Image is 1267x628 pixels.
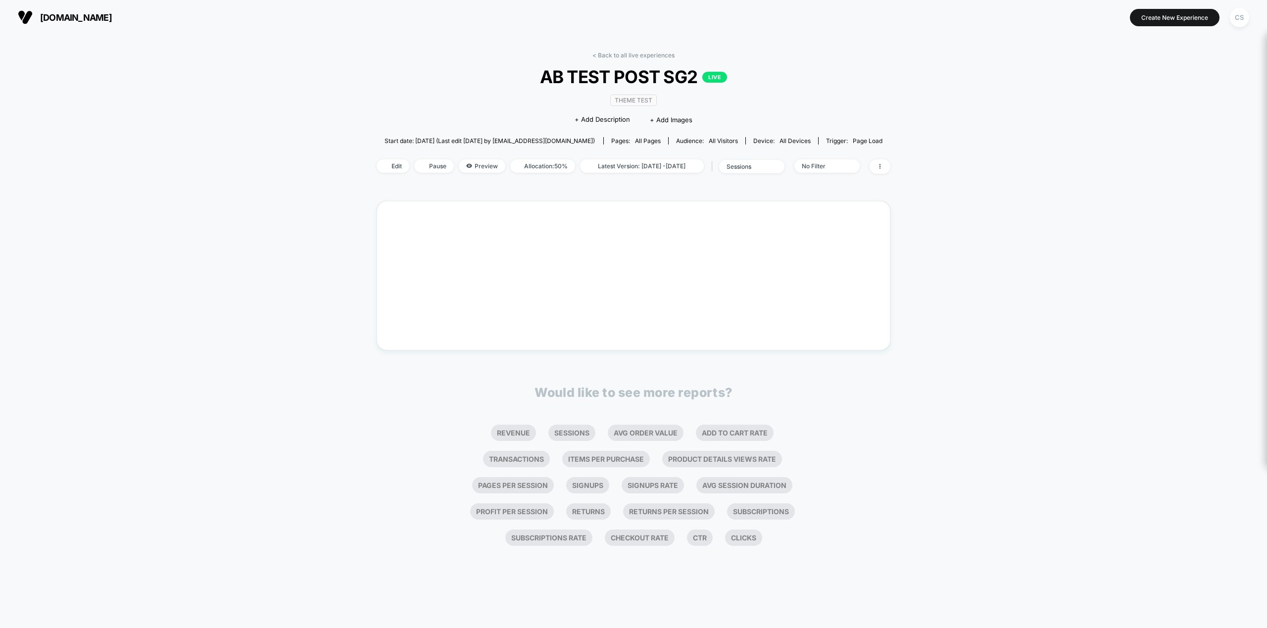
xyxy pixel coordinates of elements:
span: Allocation: 50% [510,159,575,173]
div: Trigger: [826,137,882,145]
div: sessions [727,163,766,170]
li: Returns [566,503,611,520]
span: Start date: [DATE] (Last edit [DATE] by [EMAIL_ADDRESS][DOMAIN_NAME]) [385,137,595,145]
li: Subscriptions [727,503,795,520]
span: Theme Test [610,95,657,106]
li: Signups Rate [622,477,684,493]
li: Revenue [491,425,536,441]
li: Product Details Views Rate [662,451,782,467]
span: Pause [414,159,454,173]
span: | [709,159,719,174]
li: Transactions [483,451,550,467]
li: Ctr [687,530,713,546]
span: + Add Images [650,116,692,124]
img: Visually logo [18,10,33,25]
div: No Filter [802,162,841,170]
span: All Visitors [709,137,738,145]
a: < Back to all live experiences [592,51,675,59]
li: Add To Cart Rate [696,425,774,441]
li: Profit Per Session [470,503,554,520]
div: Audience: [676,137,738,145]
li: Subscriptions Rate [505,530,592,546]
span: all pages [635,137,661,145]
button: [DOMAIN_NAME] [15,9,115,25]
li: Avg Session Duration [696,477,792,493]
li: Items Per Purchase [562,451,650,467]
div: Pages: [611,137,661,145]
span: Device: [745,137,818,145]
p: Would like to see more reports? [535,385,732,400]
li: Avg Order Value [608,425,683,441]
span: Latest Version: [DATE] - [DATE] [580,159,704,173]
li: Pages Per Session [472,477,554,493]
span: [DOMAIN_NAME] [40,12,112,23]
li: Returns Per Session [623,503,715,520]
span: Page Load [853,137,882,145]
li: Sessions [548,425,595,441]
span: AB TEST POST SG2 [402,66,865,87]
span: + Add Description [575,115,630,125]
li: Clicks [725,530,762,546]
div: CS [1230,8,1249,27]
li: Signups [566,477,609,493]
li: Checkout Rate [605,530,675,546]
p: LIVE [702,72,727,83]
button: Create New Experience [1130,9,1219,26]
span: all devices [780,137,811,145]
span: Edit [377,159,409,173]
span: Preview [459,159,505,173]
button: CS [1227,7,1252,28]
